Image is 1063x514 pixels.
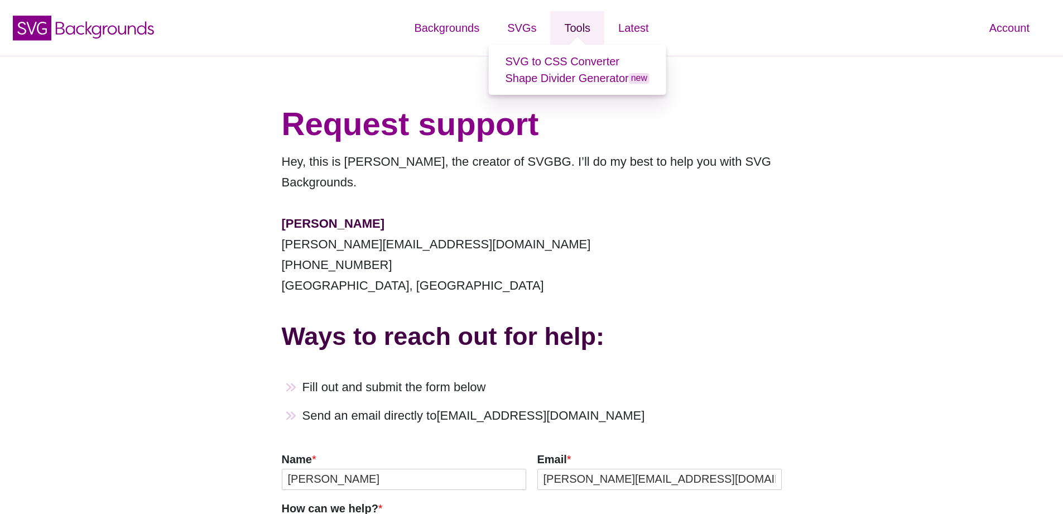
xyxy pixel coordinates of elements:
[282,452,526,467] label: Name
[400,11,493,45] a: Backgrounds
[282,316,782,356] h2: Ways to reach out for help:
[282,104,782,143] h1: Request support
[282,151,782,193] p: Hey, this is [PERSON_NAME], the creator of SVGBG. I’ll do my best to help you with SVG Backgrounds.
[629,73,650,84] span: new
[302,405,782,426] li: Send an email directly to [EMAIL_ADDRESS][DOMAIN_NAME]
[604,11,662,45] a: Latest
[550,11,604,45] a: Tools
[537,452,782,467] label: Email
[505,72,650,84] a: Shape Divider Generatornew
[302,377,782,397] li: Fill out and submit the form below
[282,217,385,230] strong: [PERSON_NAME]
[282,213,782,296] p: [PERSON_NAME][EMAIL_ADDRESS][DOMAIN_NAME] [PHONE_NUMBER] [GEOGRAPHIC_DATA], [GEOGRAPHIC_DATA]
[975,11,1043,45] a: Account
[493,11,550,45] a: SVGs
[505,55,619,68] a: SVG to CSS Converter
